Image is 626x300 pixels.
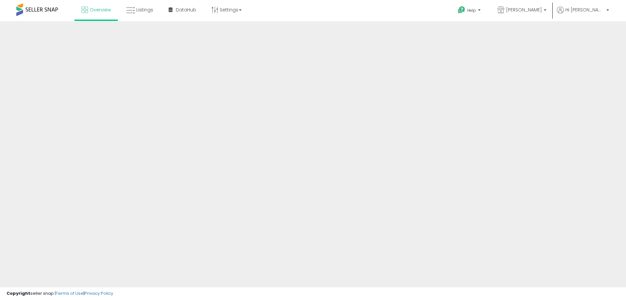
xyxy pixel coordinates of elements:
[457,6,466,14] i: Get Help
[56,290,83,296] a: Terms of Use
[506,7,542,13] span: [PERSON_NAME]
[467,8,476,13] span: Help
[136,7,153,13] span: Listings
[565,7,604,13] span: Hi [PERSON_NAME]
[557,7,609,21] a: Hi [PERSON_NAME]
[453,1,487,21] a: Help
[7,291,113,297] div: seller snap | |
[90,7,111,13] span: Overview
[176,7,196,13] span: DataHub
[7,290,30,296] strong: Copyright
[84,290,113,296] a: Privacy Policy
